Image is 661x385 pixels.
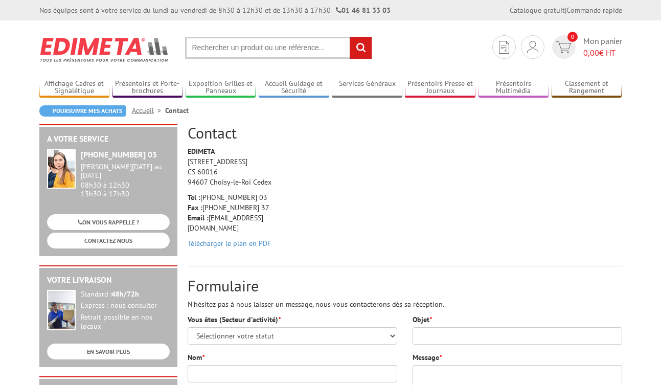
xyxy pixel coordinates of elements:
[111,289,139,299] strong: 48h/72h
[47,233,170,248] a: CONTACTEZ-NOUS
[81,163,170,180] div: [PERSON_NAME][DATE] au [DATE]
[550,35,622,59] a: devis rapide 0 Mon panier 0,00€ HT
[47,214,170,230] a: ON VOUS RAPPELLE ?
[188,124,622,141] h2: Contact
[188,147,215,156] strong: EDIMETA
[112,79,183,96] a: Présentoirs et Porte-brochures
[47,149,76,189] img: widget-service.jpg
[567,32,578,42] span: 0
[510,6,565,15] a: Catalogue gratuit
[566,6,622,15] a: Commande rapide
[259,79,329,96] a: Accueil Guidage et Sécurité
[413,314,432,325] label: Objet
[39,105,126,117] a: Poursuivre mes achats
[186,79,256,96] a: Exposition Grilles et Panneaux
[510,5,622,15] div: |
[188,192,285,233] p: [PHONE_NUMBER] 03 [PHONE_NUMBER] 37 [EMAIL_ADDRESS][DOMAIN_NAME]
[350,37,372,59] input: rechercher
[478,79,549,96] a: Présentoirs Multimédia
[39,79,110,96] a: Affichage Cadres et Signalétique
[81,313,170,331] div: Retrait possible en nos locaux
[39,31,170,69] img: Edimeta
[81,301,170,310] div: Express : nous consulter
[185,37,372,59] input: Rechercher un produit ou une référence...
[132,106,165,115] a: Accueil
[165,105,189,116] li: Contact
[47,344,170,359] a: EN SAVOIR PLUS
[583,48,599,58] span: 0,00
[188,352,204,363] label: Nom
[527,41,538,53] img: devis rapide
[583,35,622,59] span: Mon panier
[47,134,170,144] h2: A votre service
[188,193,200,202] strong: Tel :
[188,314,281,325] label: Vous êtes (Secteur d'activité)
[81,163,170,198] div: 08h30 à 12h30 13h30 à 17h30
[188,299,622,309] p: N'hésitez pas à nous laisser un message, nous vous contacterons dès sa réception.
[413,352,442,363] label: Message
[499,41,509,54] img: devis rapide
[188,146,285,187] p: [STREET_ADDRESS] CS 60016 94607 Choisy-le-Roi Cedex
[39,5,391,15] div: Nos équipes sont à votre service du lundi au vendredi de 8h30 à 12h30 et de 13h30 à 17h30
[81,149,157,160] strong: [PHONE_NUMBER] 03
[552,79,622,96] a: Classement et Rangement
[188,203,202,212] strong: Fax :
[556,41,571,53] img: devis rapide
[583,47,622,59] span: € HT
[405,79,475,96] a: Présentoirs Presse et Journaux
[188,277,622,294] h2: Formulaire
[47,276,170,285] h2: Votre livraison
[188,213,209,222] strong: Email :
[188,239,271,248] a: Télécharger le plan en PDF
[336,6,391,15] strong: 01 46 81 33 03
[47,290,76,330] img: widget-livraison.jpg
[332,79,402,96] a: Services Généraux
[81,290,170,299] div: Standard :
